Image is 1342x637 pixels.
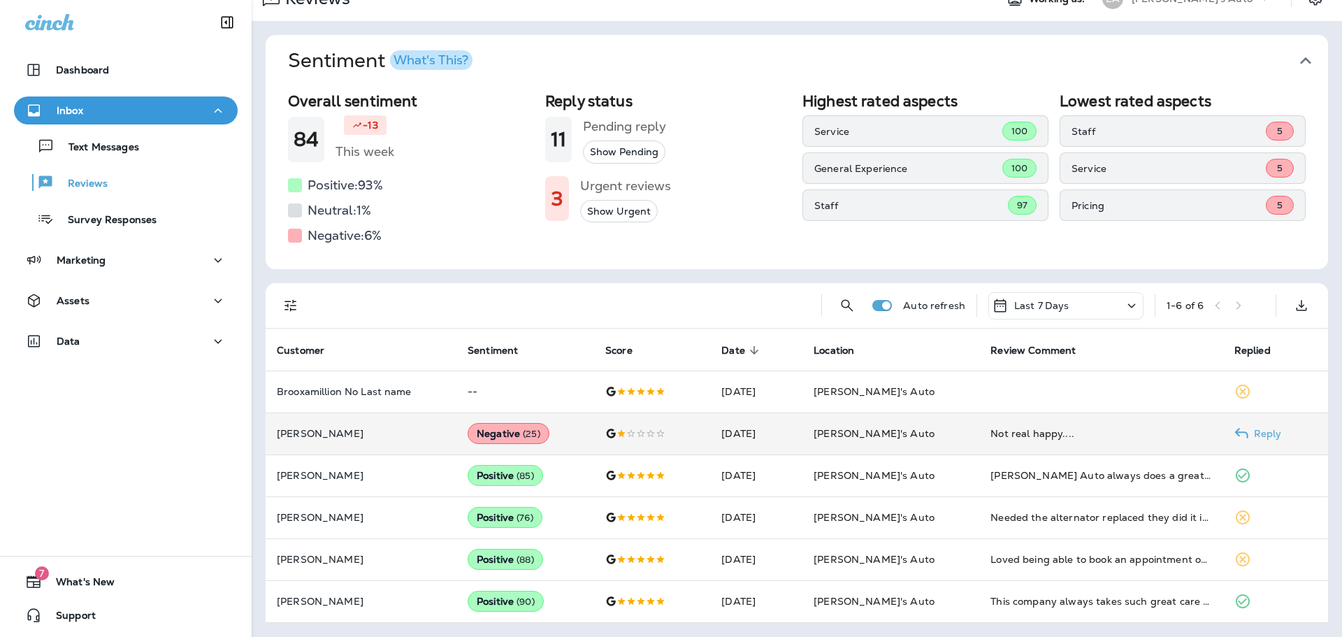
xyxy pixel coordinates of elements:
p: Text Messages [55,141,139,155]
button: Survey Responses [14,204,238,234]
span: ( 85 ) [517,470,534,482]
p: Reply [1248,428,1282,439]
p: Staff [1072,126,1266,137]
h2: Lowest rated aspects [1060,92,1306,110]
div: Positive [468,465,543,486]
span: ( 76 ) [517,512,533,524]
span: [PERSON_NAME]'s Auto [814,553,935,566]
div: Loved being able to book an appointment online. Well informed on the work being done and what nee... [990,552,1211,566]
button: SentimentWhat's This? [277,35,1339,87]
button: Marketing [14,246,238,274]
h5: Negative: 6 % [308,224,382,247]
button: What's This? [390,50,472,70]
td: [DATE] [710,455,802,496]
h5: Urgent reviews [580,175,671,197]
p: Reviews [54,178,108,191]
p: Brooxamillion No Last name [277,386,445,397]
button: Show Pending [583,141,665,164]
button: Assets [14,287,238,315]
button: 7What's New [14,568,238,596]
h2: Highest rated aspects [802,92,1048,110]
td: [DATE] [710,580,802,622]
span: 100 [1011,162,1027,174]
h1: 11 [551,128,566,151]
span: Replied [1234,344,1289,357]
h1: 84 [294,128,319,151]
button: Collapse Sidebar [208,8,247,36]
p: Data [57,336,80,347]
p: General Experience [814,163,1002,174]
span: Location [814,345,854,357]
button: Data [14,327,238,355]
p: Inbox [57,105,83,116]
div: Needed the alternator replaced they did it in a day and they have very nice customer service. [990,510,1211,524]
span: 5 [1277,162,1283,174]
span: What's New [42,576,115,593]
p: Last 7 Days [1014,300,1069,311]
span: [PERSON_NAME]'s Auto [814,427,935,440]
button: Support [14,601,238,629]
p: Dashboard [56,64,109,76]
h1: 3 [551,187,563,210]
button: Text Messages [14,131,238,161]
p: Auto refresh [903,300,965,311]
td: [DATE] [710,496,802,538]
p: [PERSON_NAME] [277,596,445,607]
button: Filters [277,292,305,320]
span: 100 [1011,125,1027,137]
p: Assets [57,295,89,306]
span: 5 [1277,199,1283,211]
span: ( 90 ) [517,596,535,608]
h5: This week [335,141,394,163]
h2: Overall sentiment [288,92,534,110]
div: This company always takes such great care of me and my car. Best BMW mechanic I’ve found in the a... [990,594,1211,608]
button: Export as CSV [1287,292,1315,320]
p: Staff [814,200,1008,211]
div: Positive [468,549,543,570]
h5: Pending reply [583,115,666,138]
span: Replied [1234,345,1271,357]
p: [PERSON_NAME] [277,470,445,481]
td: [DATE] [710,413,802,455]
button: Dashboard [14,56,238,84]
div: Not real happy.... [990,427,1211,441]
span: ( 25 ) [523,428,540,440]
p: [PERSON_NAME] [277,428,445,439]
span: [PERSON_NAME]'s Auto [814,511,935,524]
button: Show Urgent [580,200,658,223]
button: Inbox [14,96,238,124]
td: [DATE] [710,371,802,413]
span: Sentiment [468,344,536,357]
span: Sentiment [468,345,518,357]
p: Service [814,126,1002,137]
span: Support [42,610,96,627]
p: Survey Responses [54,214,157,227]
span: [PERSON_NAME]'s Auto [814,385,935,398]
div: Negative [468,423,549,444]
h2: Reply status [545,92,791,110]
div: Positive [468,507,542,528]
span: Customer [277,344,342,357]
div: Evan Auto always does a great service! They do a great service and check out everything for you! ... [990,468,1211,482]
h5: Neutral: 1 % [308,199,371,222]
p: [PERSON_NAME] [277,512,445,523]
span: Review Comment [990,345,1076,357]
p: -13 [363,118,377,132]
div: Positive [468,591,544,612]
div: SentimentWhat's This? [266,87,1328,269]
span: 7 [35,566,49,580]
h1: Sentiment [288,49,472,73]
span: 5 [1277,125,1283,137]
button: Reviews [14,168,238,197]
span: Score [605,344,651,357]
span: ( 88 ) [517,554,534,566]
p: Marketing [57,255,106,266]
div: What's This? [394,54,468,66]
div: 1 - 6 of 6 [1167,300,1204,311]
span: Review Comment [990,344,1094,357]
button: Search Reviews [833,292,861,320]
span: 97 [1017,199,1027,211]
span: [PERSON_NAME]'s Auto [814,595,935,608]
span: [PERSON_NAME]'s Auto [814,469,935,482]
span: Score [605,345,633,357]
